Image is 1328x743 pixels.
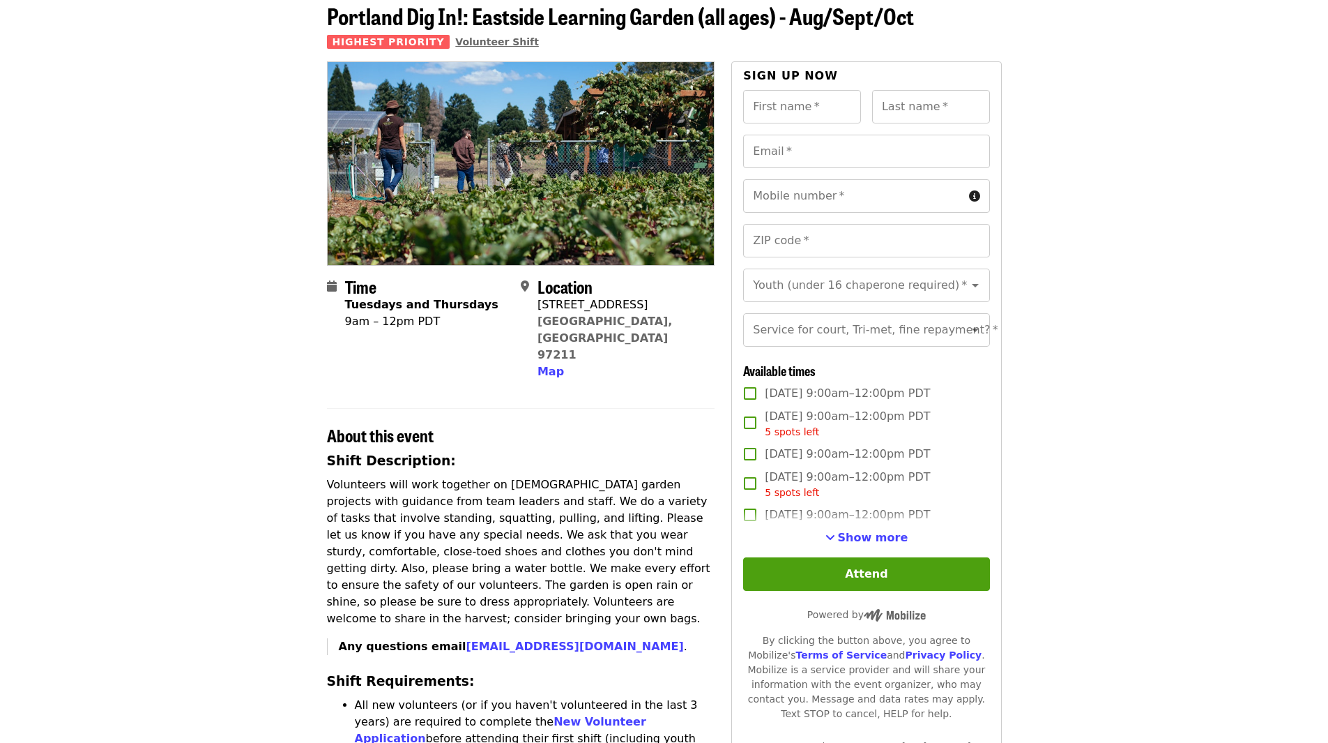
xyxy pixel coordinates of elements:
span: Map [537,365,564,378]
strong: Shift Requirements: [327,674,475,689]
a: Volunteer Shift [455,36,539,47]
button: Open [966,320,985,340]
img: Powered by Mobilize [864,609,926,622]
i: map-marker-alt icon [521,280,529,293]
span: Powered by [807,609,926,620]
span: Location [537,274,593,299]
strong: Shift Description: [327,453,456,468]
a: [GEOGRAPHIC_DATA], [GEOGRAPHIC_DATA] 97211 [537,315,673,361]
span: Sign up now [743,69,838,82]
p: Volunteers will work together on [DEMOGRAPHIC_DATA] garden projects with guidance from team leade... [327,476,715,627]
span: About this event [327,423,434,447]
button: Map [537,363,564,380]
span: Available times [743,361,816,380]
button: See more timeslots [825,530,908,546]
span: Time [345,274,376,299]
span: 5 spots left [765,487,819,498]
strong: Tuesdays and Thursdays [345,298,498,311]
a: Privacy Policy [905,650,982,661]
span: Highest Priority [327,35,450,49]
span: [DATE] 9:00am–12:00pm PDT [765,469,930,500]
span: 5 spots left [765,426,819,437]
button: Attend [743,557,989,591]
span: [DATE] 9:00am–12:00pm PDT [765,408,930,440]
span: [DATE] 9:00am–12:00pm PDT [765,446,930,463]
span: [DATE] 9:00am–12:00pm PDT [765,506,930,523]
input: First name [743,90,861,123]
button: Open [966,276,985,295]
div: By clicking the button above, you agree to Mobilize's and . Mobilize is a service provider and wi... [743,633,989,721]
div: 9am – 12pm PDT [345,313,498,330]
input: Email [743,135,989,168]
a: Terms of Service [795,650,887,661]
i: circle-info icon [969,190,980,203]
input: Mobile number [743,179,963,213]
i: calendar icon [327,280,337,293]
input: Last name [872,90,990,123]
strong: Any questions email [339,640,684,653]
p: . [339,638,715,655]
img: Portland Dig In!: Eastside Learning Garden (all ages) - Aug/Sept/Oct organized by Oregon Food Bank [328,62,715,264]
span: Show more [838,531,908,544]
a: [EMAIL_ADDRESS][DOMAIN_NAME] [466,640,683,653]
span: [DATE] 9:00am–12:00pm PDT [765,385,930,402]
div: [STREET_ADDRESS] [537,297,703,313]
input: ZIP code [743,224,989,257]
